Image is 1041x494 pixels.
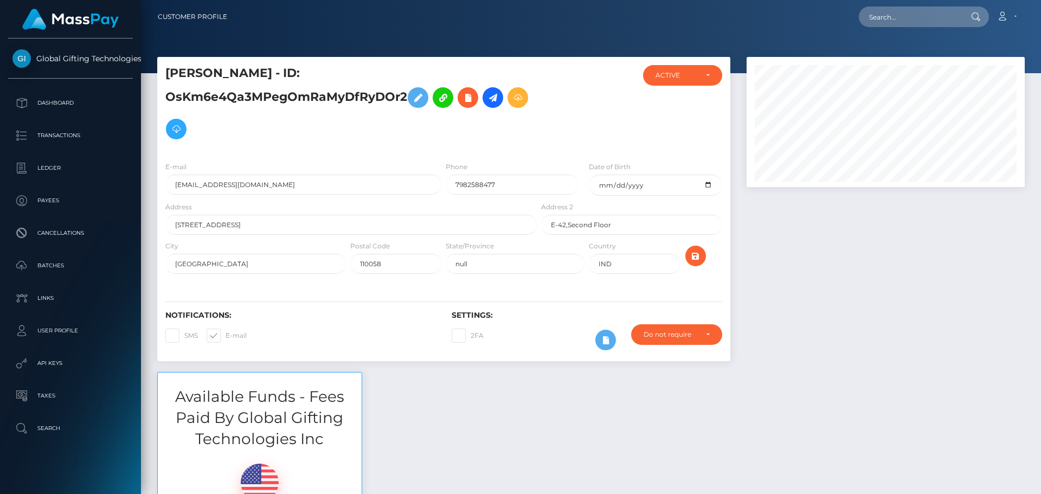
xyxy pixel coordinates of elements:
[8,155,133,182] a: Ledger
[452,329,484,343] label: 2FA
[12,355,128,371] p: API Keys
[12,388,128,404] p: Taxes
[8,220,133,247] a: Cancellations
[446,241,494,251] label: State/Province
[8,54,133,63] span: Global Gifting Technologies Inc
[8,187,133,214] a: Payees
[8,382,133,409] a: Taxes
[165,241,178,251] label: City
[12,323,128,339] p: User Profile
[165,202,192,212] label: Address
[8,415,133,442] a: Search
[12,160,128,176] p: Ledger
[12,290,128,306] p: Links
[589,162,631,172] label: Date of Birth
[12,258,128,274] p: Batches
[452,311,722,320] h6: Settings:
[12,49,31,68] img: Global Gifting Technologies Inc
[158,386,362,450] h3: Available Funds - Fees Paid By Global Gifting Technologies Inc
[158,5,227,28] a: Customer Profile
[165,162,187,172] label: E-mail
[631,324,722,345] button: Do not require
[8,317,133,344] a: User Profile
[12,420,128,437] p: Search
[165,329,198,343] label: SMS
[859,7,961,27] input: Search...
[8,350,133,377] a: API Keys
[541,202,573,212] label: Address 2
[165,65,531,145] h5: [PERSON_NAME] - ID: OsKm6e4Qa3MPegOmRaMyDfRyDOr2
[483,87,503,108] a: Initiate Payout
[656,71,697,80] div: ACTIVE
[12,225,128,241] p: Cancellations
[446,162,467,172] label: Phone
[12,95,128,111] p: Dashboard
[12,127,128,144] p: Transactions
[8,89,133,117] a: Dashboard
[8,252,133,279] a: Batches
[22,9,119,30] img: MassPay Logo
[207,329,247,343] label: E-mail
[643,65,722,86] button: ACTIVE
[350,241,390,251] label: Postal Code
[644,330,697,339] div: Do not require
[165,311,435,320] h6: Notifications:
[8,122,133,149] a: Transactions
[12,193,128,209] p: Payees
[8,285,133,312] a: Links
[589,241,616,251] label: Country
